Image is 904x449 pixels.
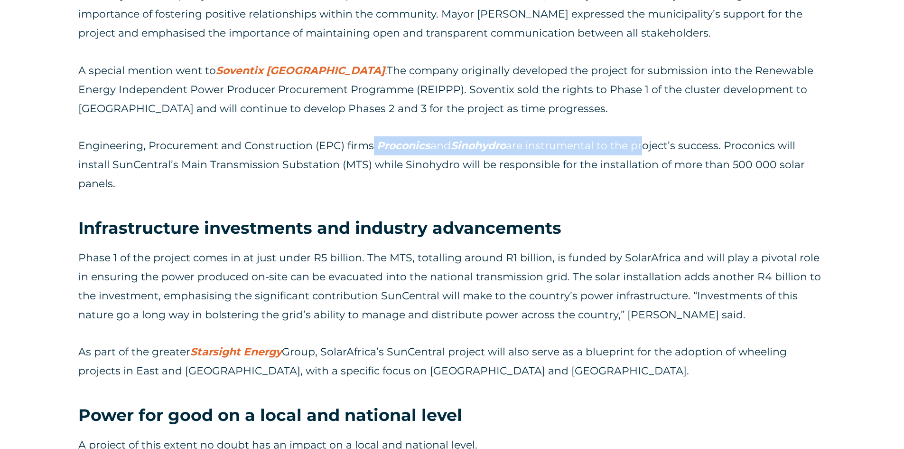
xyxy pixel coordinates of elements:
p: A special mention went to The company originally developed the project for submission into the Re... [78,61,826,118]
p: Engineering, Procurement and Construction (EPC) firms and are instrumental to the project’s succe... [78,136,826,193]
p: As part of the greater Group, SolarAfrica’s SunCentral project will also serve as a blueprint for... [78,343,826,381]
h3: Power for good on a local and national level [78,404,826,426]
a: Soventix [GEOGRAPHIC_DATA] [216,64,385,77]
p: Phase 1 of the project comes in at just under R5 billion. The MTS, totalling around R1 billion, i... [78,248,826,325]
a: Starsight Energy [190,345,282,358]
span: . [216,64,387,77]
a: Sinohydro [451,139,506,152]
h3: Infrastructure investments and industry advancements [78,217,826,239]
a: Proconics [377,139,430,152]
